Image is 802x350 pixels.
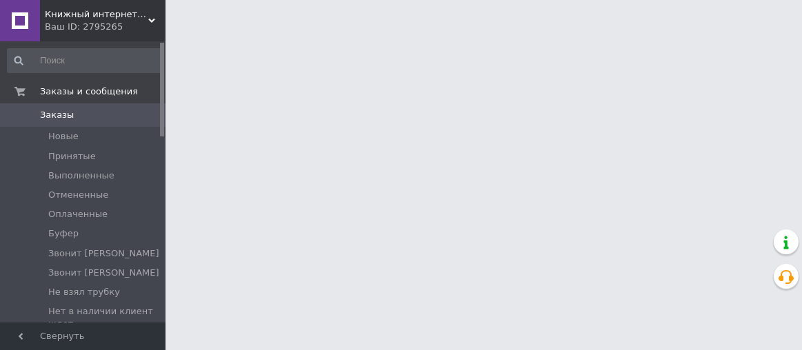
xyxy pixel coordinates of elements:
span: Нет в наличии клиент ждет [48,305,161,330]
span: Не взял трубку [48,286,120,298]
span: Книжный интернет - магазин "Лучшие книги" [45,8,148,21]
span: Заказы [40,109,74,121]
span: Оплаченные [48,208,108,220]
div: Ваш ID: 2795265 [45,21,166,33]
span: Выполненные [48,169,114,182]
span: Заказы и сообщения [40,85,138,98]
span: Звонит [PERSON_NAME] [48,267,159,279]
span: Звонит [PERSON_NAME] [48,247,159,260]
span: Буфер [48,227,79,240]
span: Отмененные [48,189,108,201]
input: Поиск [7,48,162,73]
span: Новые [48,130,79,143]
span: Принятые [48,150,96,163]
